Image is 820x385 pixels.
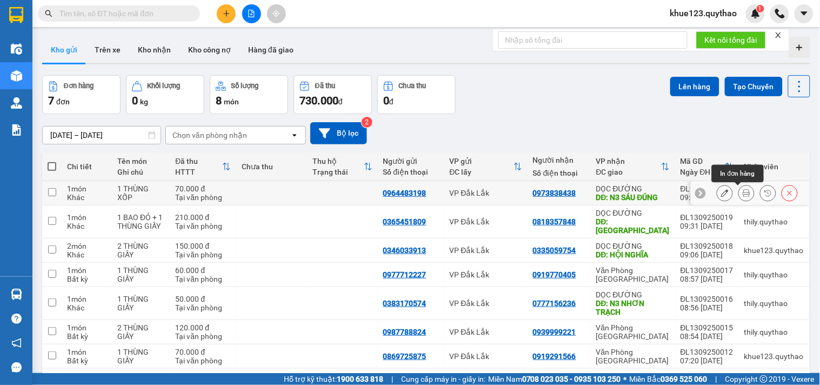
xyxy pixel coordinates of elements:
div: 70.000 đ [175,184,231,193]
button: Kết nối tổng đài [696,31,766,49]
div: Khác [67,303,106,312]
img: warehouse-icon [11,97,22,109]
div: 0365451809 [383,217,426,226]
sup: 1 [757,5,764,12]
div: thily.quythao [744,270,804,279]
div: VP Đắk Lắk [450,270,522,279]
div: 1 món [67,266,106,275]
div: Số điện thoại [533,169,585,177]
span: đơn [56,97,70,106]
div: 1 THÙNG GIẤY [117,266,164,283]
div: Số lượng [231,82,259,90]
div: Bất kỳ [67,356,106,365]
div: 210.000 đ [175,213,231,222]
div: 0818357848 [533,217,576,226]
div: ĐL1309250019 [681,213,734,222]
span: 0 [383,94,389,107]
div: khue123.quythao [744,246,804,255]
span: 0 [132,94,138,107]
span: Miền Nam [488,373,621,385]
span: plus [223,10,230,17]
img: warehouse-icon [11,70,22,82]
span: message [11,362,22,373]
div: 0964483198 [383,189,426,197]
input: Tìm tên, số ĐT hoặc mã đơn [59,8,187,19]
div: Tại văn phòng [175,356,231,365]
div: Chọn văn phòng nhận [172,130,247,141]
div: Người gửi [383,157,439,165]
div: DỌC ĐƯỜNG [596,242,670,250]
button: Đã thu730.000đ [294,75,372,114]
button: plus [217,4,236,23]
div: 0869725875 [383,352,426,361]
div: Tại văn phòng [175,332,231,341]
sup: 2 [362,117,372,128]
div: Ngày ĐH [681,168,725,176]
div: Nhân viên [744,162,804,171]
div: ĐL1309250016 [681,295,734,303]
div: Bất kỳ [67,332,106,341]
div: Đơn hàng [64,82,94,90]
div: Thu hộ [312,157,364,165]
div: Khác [67,222,106,230]
div: Khác [67,193,106,202]
div: 0977712227 [383,270,426,279]
th: Toggle SortBy [675,152,739,181]
div: 0973838438 [533,189,576,197]
div: ĐC giao [596,168,661,176]
div: Tại văn phòng [175,303,231,312]
div: VP Đắk Lắk [450,246,522,255]
img: warehouse-icon [11,289,22,300]
div: DỌC ĐƯỜNG [92,9,168,35]
div: 70.000 đ [175,348,231,356]
div: DĐ: HỘI NGHĨA [596,250,670,259]
button: Kho gửi [42,37,86,63]
span: search [45,10,52,17]
button: Khối lượng0kg [126,75,204,114]
div: 2 món [67,242,106,250]
button: aim [267,4,286,23]
span: aim [272,10,280,17]
div: VP nhận [596,157,661,165]
button: file-add [242,4,261,23]
div: 1 món [67,348,106,356]
button: Kho nhận [129,37,179,63]
div: Chưa thu [399,82,426,90]
span: đ [389,97,394,106]
span: Nhận: [92,10,118,22]
span: Kết nối tổng đài [705,34,757,46]
div: 1 THÙNG XỐP [117,184,164,202]
button: Số lượng8món [210,75,288,114]
div: ĐL1309250018 [681,242,734,250]
div: Trạng thái [312,168,364,176]
div: Tên món [117,157,164,165]
div: ĐC lấy [450,168,514,176]
div: thily.quythao [744,299,804,308]
div: Văn Phòng [GEOGRAPHIC_DATA] [596,266,670,283]
input: Select a date range. [43,127,161,144]
div: 09:31 [DATE] [681,222,734,230]
div: Người nhận [533,156,585,164]
div: VP Đắk Lắk [450,299,522,308]
div: VP Đắk Lắk [450,352,522,361]
div: DỌC ĐƯỜNG [596,290,670,299]
div: Đã thu [315,82,335,90]
button: Hàng đã giao [239,37,302,63]
div: 2 THÙNG GIẤY [117,242,164,259]
button: Kho công nợ [179,37,239,63]
div: DĐ: N3 SÁU ĐÚNG [596,193,670,202]
img: phone-icon [775,9,785,18]
div: 0964483198 [9,35,85,50]
th: Toggle SortBy [170,152,236,181]
div: Tại văn phòng [175,193,231,202]
div: VP gửi [450,157,514,165]
div: VP Đắk Lắk [9,9,85,35]
div: In đơn hàng [712,165,764,182]
span: Cung cấp máy in - giấy in: [401,373,485,385]
strong: 0708 023 035 - 0935 103 250 [522,375,621,383]
span: close [775,31,782,39]
span: copyright [760,375,768,383]
div: 1 THÙNG GIẤY [117,295,164,312]
th: Toggle SortBy [444,152,528,181]
div: DĐ: KCN TÂN ĐÔ [596,217,670,235]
